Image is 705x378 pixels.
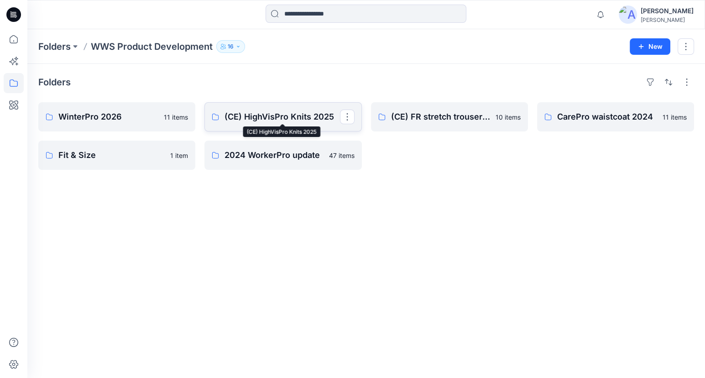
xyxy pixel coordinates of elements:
a: (CE) HighVisPro Knits 2025 [204,102,361,131]
p: 47 items [329,151,355,160]
p: Fit & Size [58,149,165,162]
p: 10 items [496,112,521,122]
p: 1 item [170,151,188,160]
a: CarePro waistcoat 202411 items [537,102,694,131]
a: Folders [38,40,71,53]
p: (CE) HighVisPro Knits 2025 [225,110,339,123]
a: WinterPro 202611 items [38,102,195,131]
img: avatar [619,5,637,24]
p: CarePro waistcoat 2024 [557,110,657,123]
p: 2024 WorkerPro update [225,149,323,162]
button: New [630,38,670,55]
p: 16 [228,42,234,52]
p: 11 items [663,112,687,122]
p: (CE) FR stretch trousers 2025 [391,110,490,123]
div: [PERSON_NAME] [641,5,694,16]
p: WinterPro 2026 [58,110,158,123]
p: 11 items [164,112,188,122]
button: 16 [216,40,245,53]
a: Fit & Size1 item [38,141,195,170]
div: [PERSON_NAME] [641,16,694,23]
h4: Folders [38,77,71,88]
a: 2024 WorkerPro update47 items [204,141,361,170]
p: WWS Product Development [91,40,213,53]
a: (CE) FR stretch trousers 202510 items [371,102,528,131]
